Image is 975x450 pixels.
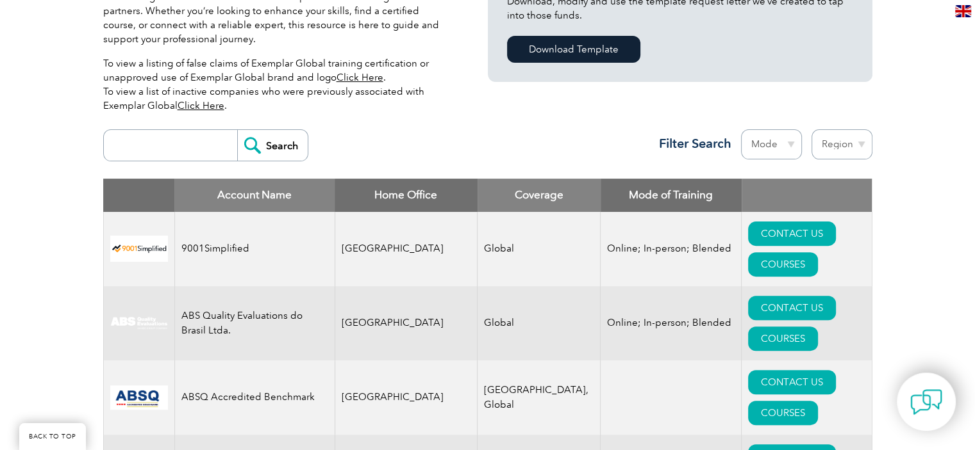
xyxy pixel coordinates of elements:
a: Click Here [337,72,383,83]
a: CONTACT US [748,370,836,394]
td: 9001Simplified [174,212,335,286]
img: 37c9c059-616f-eb11-a812-002248153038-logo.png [110,236,168,262]
th: Mode of Training: activate to sort column ascending [601,179,742,212]
a: Click Here [178,100,224,111]
td: ABS Quality Evaluations do Brasil Ltda. [174,286,335,360]
h3: Filter Search [651,136,731,152]
td: Global [478,286,601,360]
img: contact-chat.png [910,386,942,418]
a: Download Template [507,36,640,63]
img: cc24547b-a6e0-e911-a812-000d3a795b83-logo.png [110,385,168,410]
a: CONTACT US [748,296,836,320]
td: [GEOGRAPHIC_DATA] [335,286,478,360]
a: COURSES [748,326,818,351]
th: Home Office: activate to sort column ascending [335,179,478,212]
img: en [955,5,971,17]
a: COURSES [748,252,818,277]
th: : activate to sort column ascending [742,179,872,212]
td: [GEOGRAPHIC_DATA] [335,212,478,286]
td: [GEOGRAPHIC_DATA] [335,360,478,435]
p: To view a listing of false claims of Exemplar Global training certification or unapproved use of ... [103,56,449,113]
th: Coverage: activate to sort column ascending [478,179,601,212]
img: c92924ac-d9bc-ea11-a814-000d3a79823d-logo.jpg [110,316,168,330]
td: Global [478,212,601,286]
a: BACK TO TOP [19,423,86,450]
td: ABSQ Accredited Benchmark [174,360,335,435]
input: Search [237,130,308,161]
th: Account Name: activate to sort column descending [174,179,335,212]
a: CONTACT US [748,221,836,246]
td: Online; In-person; Blended [601,286,742,360]
td: [GEOGRAPHIC_DATA], Global [478,360,601,435]
td: Online; In-person; Blended [601,212,742,286]
a: COURSES [748,401,818,425]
